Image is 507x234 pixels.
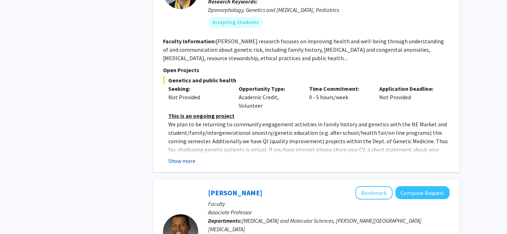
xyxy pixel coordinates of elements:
span: [MEDICAL_DATA] and Molecular Sciences, [PERSON_NAME][GEOGRAPHIC_DATA][MEDICAL_DATA] [208,217,421,233]
span: Genetics and public health [163,76,450,84]
p: Open Projects [163,66,450,74]
p: Faculty [208,200,450,208]
fg-read-more: [PERSON_NAME] research focuses on improving health and well-being through understanding of and co... [163,38,444,62]
b: Departments: [208,217,242,224]
p: Opportunity Type: [239,84,299,93]
mat-chip: Accepting Students [208,17,263,28]
iframe: Chat [5,202,30,229]
p: Time Commitment: [309,84,369,93]
div: 0 - 5 hours/week [304,84,374,110]
p: Associate Professor [208,208,450,216]
button: Compose Request to Curtiland Deville [395,186,450,199]
div: Not Provided [374,84,444,110]
p: Application Deadline: [379,84,439,93]
a: [PERSON_NAME] [208,188,262,197]
button: Show more [168,157,195,165]
p: Seeking: [168,84,228,93]
u: This is an ongoing project [168,112,234,119]
b: Faculty Information: [163,38,216,45]
p: We plan to be returning to community engagement activities in family history and genetics with th... [168,120,450,171]
div: Not Provided [168,93,228,101]
div: Academic Credit, Volunteer [233,84,304,110]
div: Dysmorphology, Genetics and [MEDICAL_DATA], Pediatrics [208,6,450,14]
button: Add Curtiland Deville to Bookmarks [355,186,393,200]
